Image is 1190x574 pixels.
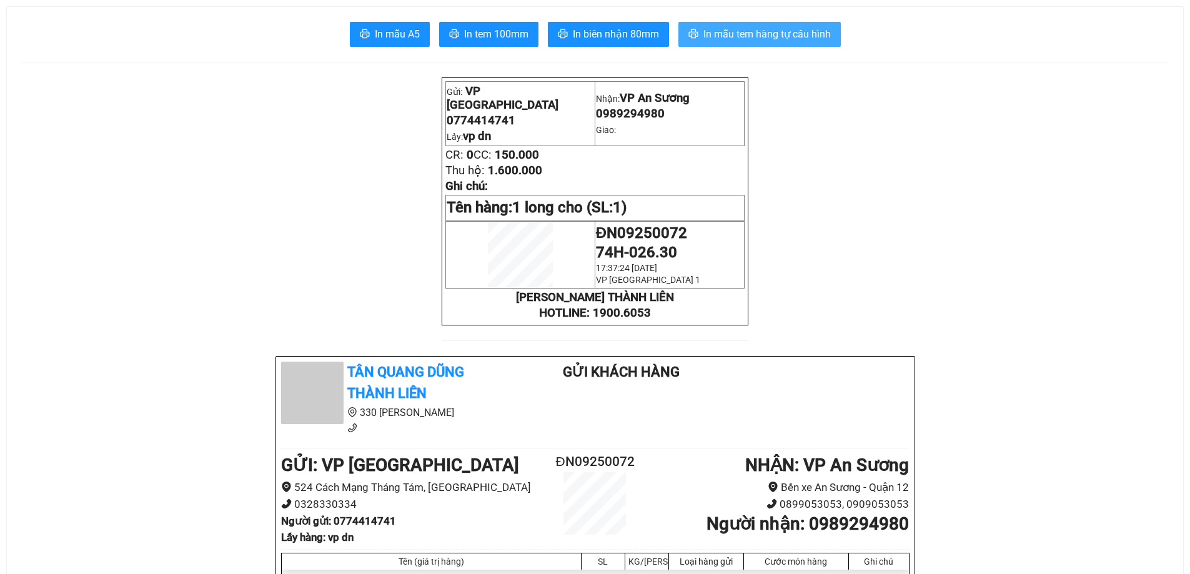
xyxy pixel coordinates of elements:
button: printerIn mẫu tem hàng tự cấu hình [678,22,841,47]
div: Cước món hàng [747,557,845,567]
span: VP [GEOGRAPHIC_DATA] [447,84,558,112]
button: printerIn tem 100mm [439,22,538,47]
p: Gửi: [447,84,594,112]
span: 17:37:24 [DATE] [596,263,657,273]
span: VP [GEOGRAPHIC_DATA] 1 [596,275,700,285]
span: environment [347,407,357,417]
span: 0774414741 [447,114,515,127]
span: CR: [445,148,464,162]
span: phone [281,498,292,509]
span: In tem 100mm [464,26,528,42]
span: Ghi chú: [445,179,488,193]
div: Ghi chú [852,557,906,567]
span: printer [558,29,568,41]
span: 0989294980 [596,107,665,121]
button: printerIn biên nhận 80mm [548,22,669,47]
span: environment [281,482,292,492]
span: phone [347,423,357,433]
b: NHẬN : VP An Sương [745,455,909,475]
span: In biên nhận 80mm [573,26,659,42]
span: 1 long cho (SL: [512,199,627,216]
b: Người gửi : 0774414741 [281,515,396,527]
span: environment [768,482,778,492]
strong: HOTLINE: 1900.6053 [539,306,651,320]
span: vp dn [463,129,491,143]
p: Nhận: [596,91,743,105]
span: Lấy: [447,132,491,142]
span: 0 [467,148,474,162]
span: phone [766,498,777,509]
span: Tên hàng: [447,199,627,216]
span: printer [688,29,698,41]
span: CC: [474,148,492,162]
b: Người nhận : 0989294980 [707,513,909,534]
strong: [PERSON_NAME] THÀNH LIÊN [516,290,674,304]
h2: ĐN09250072 [543,452,648,472]
li: 0328330334 [281,496,543,513]
span: 1) [613,199,627,216]
b: GỬI : VP [GEOGRAPHIC_DATA] [281,455,519,475]
div: Tên (giá trị hàng) [285,557,578,567]
div: SL [585,557,622,567]
span: Giao: [596,125,616,135]
li: 0899053053, 0909053053 [647,496,909,513]
b: Lấy hàng : vp dn [281,531,354,543]
button: printerIn mẫu A5 [350,22,430,47]
span: In mẫu A5 [375,26,420,42]
div: KG/[PERSON_NAME] [628,557,665,567]
span: ĐN09250072 [596,224,687,242]
span: 1.600.000 [488,164,542,177]
li: 330 [PERSON_NAME] [281,405,513,420]
span: printer [449,29,459,41]
span: In mẫu tem hàng tự cấu hình [703,26,831,42]
div: Loại hàng gửi [672,557,740,567]
span: Thu hộ: [445,164,485,177]
b: Gửi khách hàng [563,364,680,380]
li: Bến xe An Sương - Quận 12 [647,479,909,496]
li: 524 Cách Mạng Tháng Tám, [GEOGRAPHIC_DATA] [281,479,543,496]
b: Tân Quang Dũng Thành Liên [347,364,464,402]
span: 74H-026.30 [596,244,677,261]
span: VP An Sương [620,91,690,105]
span: 150.000 [495,148,539,162]
span: printer [360,29,370,41]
